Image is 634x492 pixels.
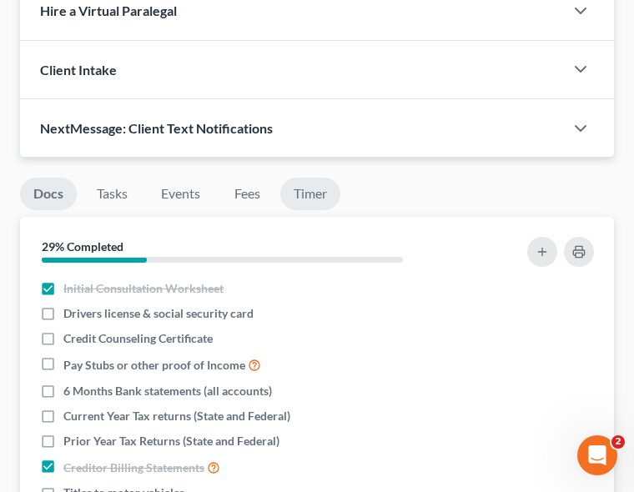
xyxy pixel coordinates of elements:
strong: 29% Completed [42,239,123,254]
a: Timer [280,178,340,210]
iframe: Intercom live chat [577,435,617,475]
span: 2 [611,435,625,449]
span: Credit Counseling Certificate [63,330,213,347]
span: Prior Year Tax Returns (State and Federal) [63,433,279,449]
a: Events [148,178,214,210]
span: Initial Consultation Worksheet [63,280,224,297]
span: Pay Stubs or other proof of Income [63,357,245,374]
span: Hire a Virtual Paralegal [40,3,177,18]
span: Drivers license & social security card [63,305,254,322]
span: Client Intake [40,62,117,78]
a: Fees [220,178,274,210]
span: 6 Months Bank statements (all accounts) [63,383,272,399]
span: NextMessage: Client Text Notifications [40,120,273,136]
a: Docs [20,178,77,210]
span: Creditor Billing Statements [63,459,204,476]
a: Tasks [83,178,141,210]
span: Current Year Tax returns (State and Federal) [63,408,290,424]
